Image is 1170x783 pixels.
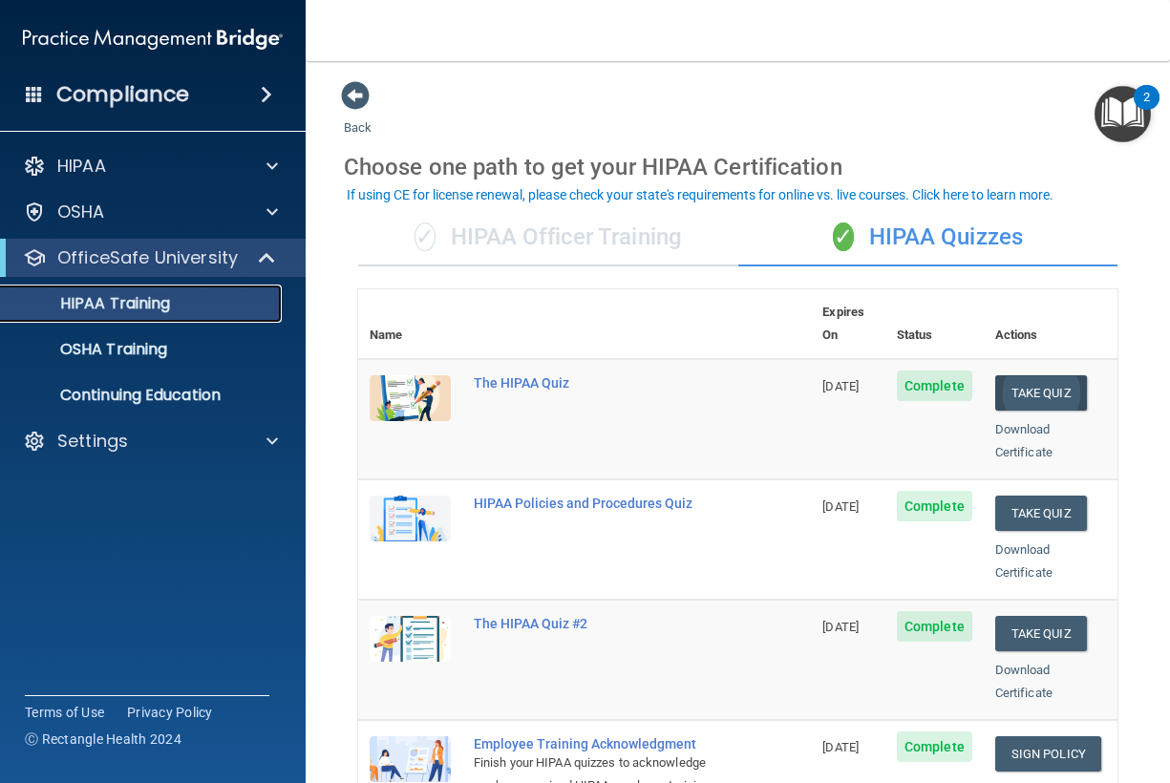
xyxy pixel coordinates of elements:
a: OSHA [23,201,278,223]
div: Choose one path to get your HIPAA Certification [344,139,1132,195]
a: Download Certificate [995,663,1053,700]
div: HIPAA Policies and Procedures Quiz [474,496,715,511]
div: The HIPAA Quiz #2 [474,616,715,631]
p: OSHA [57,201,105,223]
div: The HIPAA Quiz [474,375,715,391]
a: OfficeSafe University [23,246,277,269]
div: HIPAA Officer Training [358,209,738,266]
span: [DATE] [822,379,859,393]
p: OfficeSafe University [57,246,238,269]
button: Take Quiz [995,375,1087,411]
p: HIPAA [57,155,106,178]
div: Employee Training Acknowledgment [474,736,715,751]
p: Settings [57,430,128,453]
a: Terms of Use [25,703,104,722]
a: HIPAA [23,155,278,178]
a: Sign Policy [995,736,1101,772]
a: Download Certificate [995,542,1053,580]
button: If using CE for license renewal, please check your state's requirements for online vs. live cours... [344,185,1056,204]
span: Complete [897,491,972,521]
div: HIPAA Quizzes [738,209,1118,266]
img: PMB logo [23,20,283,58]
th: Name [358,289,462,359]
p: Continuing Education [12,386,273,405]
p: OSHA Training [12,340,167,359]
th: Actions [984,289,1117,359]
a: Back [344,97,372,135]
th: Expires On [811,289,885,359]
span: Ⓒ Rectangle Health 2024 [25,730,181,749]
span: [DATE] [822,620,859,634]
a: Settings [23,430,278,453]
p: HIPAA Training [12,294,170,313]
h4: Compliance [56,81,189,108]
button: Take Quiz [995,496,1087,531]
button: Take Quiz [995,616,1087,651]
div: If using CE for license renewal, please check your state's requirements for online vs. live cours... [347,188,1053,201]
span: ✓ [833,222,854,251]
a: Privacy Policy [127,703,213,722]
span: [DATE] [822,740,859,754]
a: Download Certificate [995,422,1053,459]
span: Complete [897,731,972,762]
span: [DATE] [822,499,859,514]
button: Open Resource Center, 2 new notifications [1095,86,1151,142]
th: Status [885,289,984,359]
span: ✓ [415,222,436,251]
div: 2 [1143,97,1150,122]
span: Complete [897,611,972,642]
span: Complete [897,370,972,401]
